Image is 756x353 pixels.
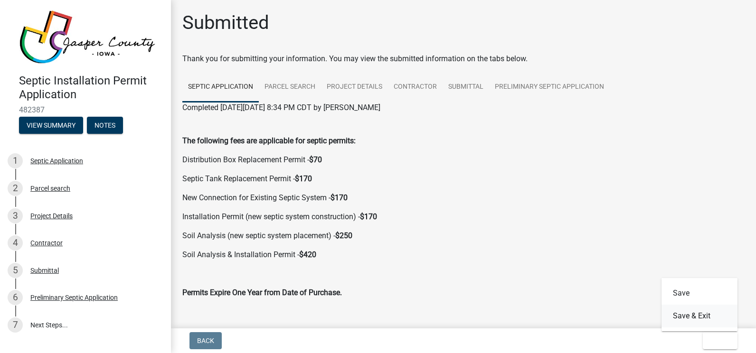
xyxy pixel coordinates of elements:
[331,193,348,202] strong: $170
[87,117,123,134] button: Notes
[489,72,610,102] a: Preliminary Septic Application
[309,155,322,164] strong: $70
[182,211,745,223] p: Installation Permit (new septic system construction) -
[182,288,342,297] strong: Permits Expire One Year from Date of Purchase.
[30,185,70,192] div: Parcel search
[360,212,377,221] strong: $170
[182,11,269,34] h1: Submitted
[182,249,745,260] p: Soil Analysis & Installation Permit -
[19,117,83,134] button: View Summary
[703,332,737,349] button: Exit
[19,10,156,64] img: Jasper County, Iowa
[30,294,118,301] div: Preliminary Septic Application
[182,173,745,185] p: Septic Tank Replacement Permit -
[30,240,63,246] div: Contractor
[197,337,214,344] span: Back
[30,213,73,219] div: Project Details
[661,282,737,305] button: Save
[19,122,83,130] wm-modal-confirm: Summary
[19,105,152,114] span: 482387
[388,72,443,102] a: Contractor
[335,231,352,240] strong: $250
[8,208,23,223] div: 3
[189,332,222,349] button: Back
[182,192,745,204] p: New Connection for Existing Septic System -
[8,153,23,168] div: 1
[19,74,163,102] h4: Septic Installation Permit Application
[321,72,388,102] a: Project Details
[182,53,745,65] div: Thank you for submitting your information. You may view the submitted information on the tabs below.
[259,72,321,102] a: Parcel search
[182,103,380,112] span: Completed [DATE][DATE] 8:34 PM CDT by [PERSON_NAME]
[661,278,737,331] div: Exit
[295,174,312,183] strong: $170
[661,305,737,327] button: Save & Exit
[182,230,745,242] p: Soil Analysis (new septic system placement) -
[8,181,23,196] div: 2
[8,290,23,305] div: 6
[8,263,23,278] div: 5
[710,337,724,344] span: Exit
[8,317,23,333] div: 7
[443,72,489,102] a: Submittal
[299,250,316,259] strong: $420
[182,72,259,102] a: Septic Application
[182,154,745,166] p: Distribution Box Replacement Permit -
[87,122,123,130] wm-modal-confirm: Notes
[30,158,83,164] div: Septic Application
[30,267,59,274] div: Submittal
[182,136,356,145] strong: The following fees are applicable for septic permits:
[8,235,23,251] div: 4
